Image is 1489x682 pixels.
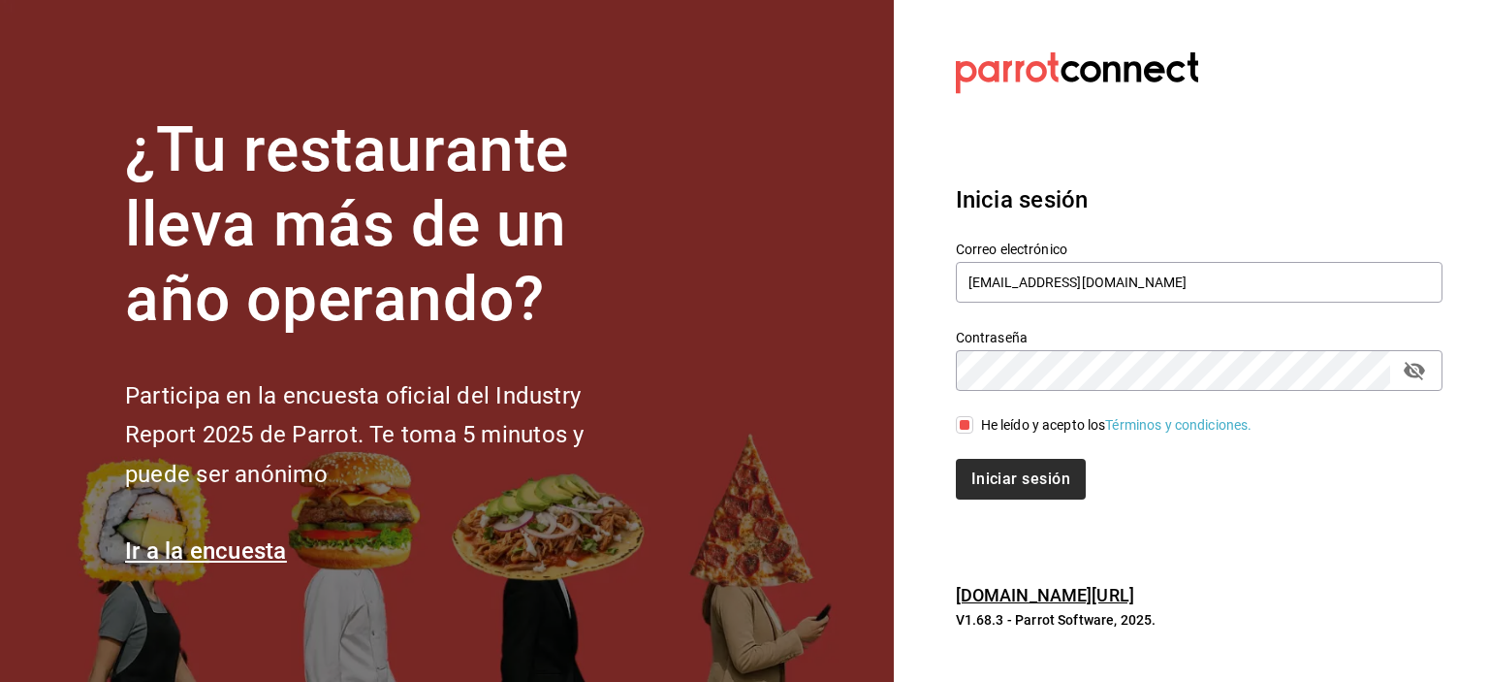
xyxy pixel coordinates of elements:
div: He leído y acepto los [981,415,1252,436]
h3: Inicia sesión [956,182,1442,217]
a: [DOMAIN_NAME][URL] [956,585,1134,605]
a: Ir a la encuesta [125,537,287,565]
button: passwordField [1398,354,1431,387]
button: Iniciar sesión [956,459,1086,500]
input: Ingresa tu correo electrónico [956,262,1442,303]
label: Contraseña [956,331,1442,344]
label: Correo electrónico [956,243,1442,256]
a: Términos y condiciones. [1105,417,1251,433]
h2: Participa en la encuesta oficial del Industry Report 2025 de Parrot. Te toma 5 minutos y puede se... [125,376,649,495]
p: V1.68.3 - Parrot Software, 2025. [956,610,1442,630]
h1: ¿Tu restaurante lleva más de un año operando? [125,114,649,337]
